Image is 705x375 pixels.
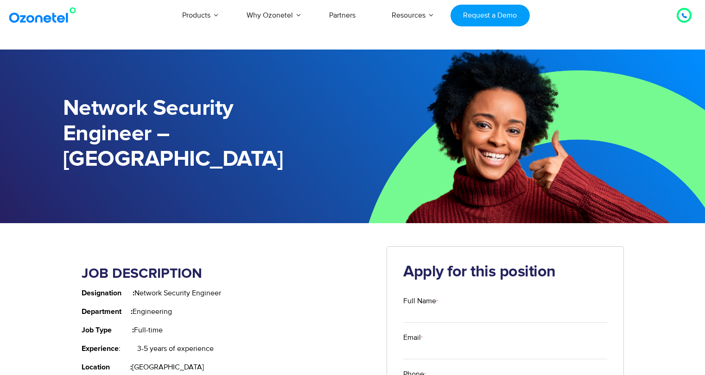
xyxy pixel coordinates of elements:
strong: Experience [82,345,119,352]
p: Network Security Engineer [82,287,373,299]
a: Request a Demo [451,5,530,26]
h1: Network Security Engineer – [GEOGRAPHIC_DATA] [63,96,353,172]
label: Full Name [403,295,607,306]
strong: JOB DESCRIPTION [82,267,202,281]
label: Email [403,332,607,343]
strong: Designation : [82,289,134,297]
p: [GEOGRAPHIC_DATA] [82,362,373,373]
strong: Job Type : [82,326,134,334]
strong: Location : [82,363,132,371]
p: Engineering [82,306,373,317]
p: Full-time [82,325,373,336]
strong: Department : [82,308,133,315]
h2: Apply for this position [403,263,607,281]
p: : 3-5 years of experience [82,343,373,354]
